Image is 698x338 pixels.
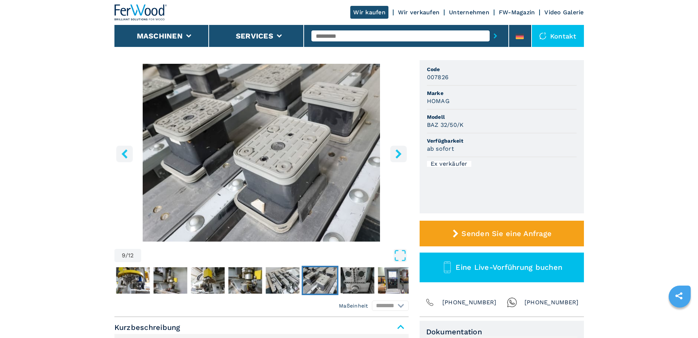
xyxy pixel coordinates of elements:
a: sharethis [670,287,688,305]
button: Maschinen [137,32,183,40]
div: Go to Slide 9 [114,64,409,242]
h3: HOMAG [427,97,450,105]
button: Go to Slide 11 [376,266,413,295]
button: Go to Slide 7 [227,266,263,295]
img: Phone [425,297,435,308]
img: 5a7a94ca21c2be4b0ddc4ccfd9f1ad5e [266,267,299,294]
button: Go to Slide 4 [114,266,151,295]
a: Wir verkaufen [398,9,439,16]
button: Open Fullscreen [143,249,407,262]
span: Senden Sie eine Anfrage [461,229,552,238]
h3: ab sofort [427,144,454,153]
span: 9 [122,253,125,258]
img: 939b79031f6d9c29b23303727980a1d6 [153,267,187,294]
h3: BAZ 32/50/K [427,121,464,129]
a: Video Galerie [544,9,584,16]
span: Marke [427,89,577,97]
img: 74c3e675ae7b7e988990c2e8b7ae57c3 [191,267,224,294]
img: Ferwood [114,4,167,21]
button: left-button [116,146,133,162]
button: right-button [390,146,407,162]
span: Eine Live-Vorführung buchen [456,263,562,272]
h3: 007826 [427,73,449,81]
span: Modell [427,113,577,121]
img: dcaac59199f57bc625fa2de8fb3789ec [116,267,150,294]
button: Eine Live-Vorführung buchen [420,253,584,282]
img: 86fa600d0e056fbe8ddf0bacb52ffe95 [340,267,374,294]
span: Verfügbarkeit [427,137,577,144]
span: [PHONE_NUMBER] [525,297,579,308]
img: Bearbeitungszentrum mit Kantenverleimung HOMAG BAZ 32/50/K [114,64,409,242]
button: Go to Slide 5 [152,266,189,295]
span: Kurzbeschreibung [114,321,409,334]
button: Go to Slide 9 [302,266,338,295]
button: submit-button [490,27,501,44]
button: Services [236,32,273,40]
img: d2dc5606bdc1e89ed172b42239dc83f7 [303,267,337,294]
div: Ex verkäufer [427,161,471,167]
iframe: Chat [667,305,692,333]
a: FW-Magazin [499,9,535,16]
img: Kontakt [539,32,547,40]
a: Wir kaufen [350,6,388,19]
nav: Thumbnail Navigation [2,266,296,295]
img: Whatsapp [507,297,517,308]
span: Code [427,66,577,73]
img: 82632bd3ef64f420da868f51856c4dac [378,267,412,294]
em: Maßeinheit [339,302,368,309]
span: Dokumentation [426,327,577,336]
img: 7d8da8445c3a92a2e2ab0cef79bc94ca [228,267,262,294]
span: / [125,253,128,258]
span: 12 [128,253,134,258]
button: Go to Slide 6 [189,266,226,295]
button: Go to Slide 10 [339,266,376,295]
span: [PHONE_NUMBER] [442,297,497,308]
button: Senden Sie eine Anfrage [420,221,584,246]
a: Unternehmen [449,9,489,16]
div: Kontakt [532,25,584,47]
button: Go to Slide 8 [264,266,301,295]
